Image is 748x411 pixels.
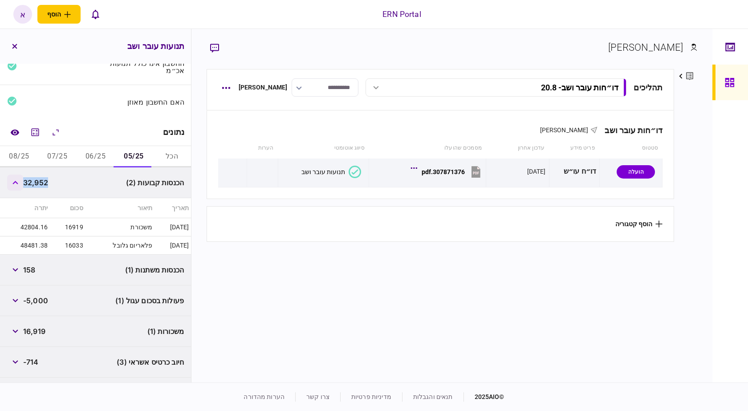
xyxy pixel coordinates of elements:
[147,326,184,337] span: משכורות (1)
[382,8,421,20] div: ERN Portal
[306,393,329,400] a: צרו קשר
[278,138,369,159] th: סיווג אוטומטי
[85,218,155,236] td: משכורת
[23,326,45,337] span: 16,919
[27,124,43,140] button: מחשבון
[85,198,155,218] th: תיאור
[540,126,589,134] span: [PERSON_NAME]
[615,220,663,228] button: הוסף קטגוריה
[598,126,663,135] div: דו״חות עובר ושב
[247,138,278,159] th: הערות
[38,146,77,167] button: 07/25
[154,218,191,236] td: [DATE]
[351,393,391,400] a: מדיניות פרטיות
[7,124,23,140] a: השוואה למסמך
[600,138,663,159] th: סטטוס
[77,146,115,167] button: 06/25
[23,295,48,306] span: -5,000
[422,168,465,175] div: 307871376.pdf
[366,78,626,97] button: דו״חות עובר ושב- 20.8
[239,83,288,92] div: [PERSON_NAME]
[413,393,453,400] a: תנאים והגבלות
[369,138,486,159] th: מסמכים שהועלו
[23,265,35,275] span: 158
[463,392,504,402] div: © 2025 AIO
[115,295,184,306] span: פעולות בסכום עגול (1)
[114,146,153,167] button: 05/25
[541,83,618,92] div: דו״חות עובר ושב - 20.8
[163,128,184,137] div: נתונים
[301,168,345,175] div: תנועות עובר ושב
[99,60,185,74] div: החשבון אינו כולל תנועות אכ״מ
[486,138,549,159] th: עדכון אחרון
[50,198,85,218] th: סכום
[48,124,64,140] button: הרחב\כווץ הכל
[13,5,32,24] button: א
[153,146,191,167] button: הכל
[37,5,81,24] button: פתח תפריט להוספת לקוח
[617,165,655,179] div: הועלה
[50,236,85,255] td: 16033
[549,138,600,159] th: פריט מידע
[127,42,184,50] h3: תנועות עובר ושב
[553,162,597,182] div: דו״ח עו״ש
[126,177,184,188] span: הכנסות קבועות (2)
[154,236,191,255] td: [DATE]
[99,98,185,106] div: האם החשבון מאוזן
[608,40,683,55] div: [PERSON_NAME]
[301,166,361,178] button: תנועות עובר ושב
[634,81,663,94] div: תהליכים
[154,198,191,218] th: תאריך
[117,357,184,367] span: חיוב כרטיס אשראי (3)
[244,393,285,400] a: הערות מהדורה
[85,236,155,255] td: פלאריום גלובל
[125,265,184,275] span: הכנסות משתנות (1)
[86,5,105,24] button: פתח רשימת התראות
[527,167,546,176] div: [DATE]
[413,162,483,182] button: 307871376.pdf
[23,177,48,188] span: 32,952
[23,357,39,367] span: -714
[50,218,85,236] td: 16919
